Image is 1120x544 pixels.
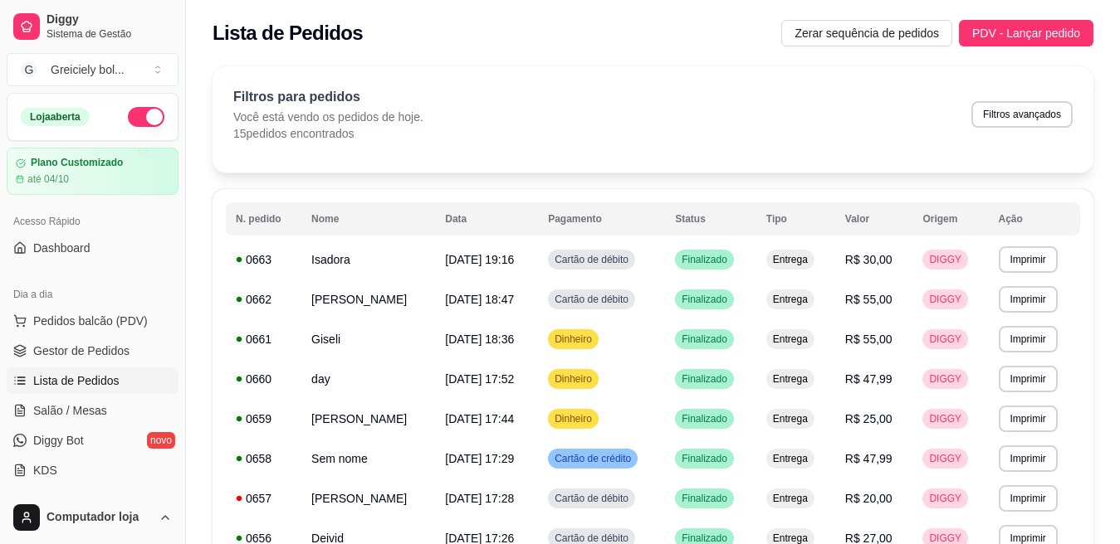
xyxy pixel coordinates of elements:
a: Lista de Pedidos [7,367,179,394]
span: R$ 55,00 [845,333,893,346]
th: Tipo [756,202,835,236]
a: Plano Customizadoaté 04/10 [7,148,179,195]
span: [DATE] 17:28 [445,492,514,505]
td: [PERSON_NAME] [301,399,435,439]
span: Finalizado [678,333,731,346]
button: Imprimir [999,406,1058,432]
span: R$ 55,00 [845,293,893,306]
button: Select a team [7,53,179,86]
th: Status [665,202,756,236]
span: Finalizado [678,253,731,266]
span: DIGGY [926,492,965,505]
span: [DATE] 17:29 [445,452,514,465]
th: Nome [301,202,435,236]
th: Ação [989,202,1080,236]
div: 0657 [236,490,291,507]
span: Gestor de Pedidos [33,342,130,359]
p: 15 pedidos encontrados [233,125,423,142]
span: R$ 30,00 [845,253,893,266]
button: Alterar Status [128,107,164,127]
span: [DATE] 17:44 [445,412,514,425]
span: Sistema de Gestão [46,27,172,41]
article: até 04/10 [27,172,69,186]
span: Finalizado [678,452,731,465]
span: [DATE] 17:52 [445,372,514,386]
td: Sem nome [301,439,435,478]
span: PDV - Lançar pedido [972,24,1080,42]
span: Entrega [770,412,811,425]
th: Data [435,202,538,236]
div: 0660 [236,371,291,387]
span: DIGGY [926,333,965,346]
span: R$ 20,00 [845,492,893,505]
span: Diggy Bot [33,432,84,449]
th: N. pedido [226,202,301,236]
button: Filtros avançados [971,101,1073,128]
span: DIGGY [926,293,965,306]
td: Isadora [301,240,435,279]
span: Finalizado [678,412,731,425]
span: Salão / Mesas [33,402,107,419]
button: PDV - Lançar pedido [959,20,1093,46]
span: Dinheiro [551,412,595,425]
span: Cartão de débito [551,492,632,505]
a: Dashboard [7,235,179,261]
span: DIGGY [926,253,965,266]
th: Origem [912,202,988,236]
span: Entrega [770,293,811,306]
a: Salão / Mesas [7,397,179,424]
span: Finalizado [678,372,731,386]
button: Imprimir [999,246,1058,273]
span: Entrega [770,492,811,505]
span: [DATE] 19:16 [445,253,514,266]
span: DIGGY [926,452,965,465]
div: 0661 [236,331,291,347]
button: Computador loja [7,498,179,537]
p: Você está vendo os pedidos de hoje. [233,109,423,125]
div: 0662 [236,291,291,308]
span: DIGGY [926,372,965,386]
p: Filtros para pedidos [233,87,423,107]
span: Cartão de débito [551,253,632,266]
span: Entrega [770,372,811,386]
article: Plano Customizado [31,157,123,169]
span: Zerar sequência de pedidos [795,24,939,42]
span: Finalizado [678,492,731,505]
span: Entrega [770,253,811,266]
span: [DATE] 18:47 [445,293,514,306]
button: Zerar sequência de pedidos [781,20,952,46]
button: Imprimir [999,366,1058,392]
div: 0658 [236,450,291,467]
span: Finalizado [678,293,731,306]
button: Imprimir [999,485,1058,512]
span: R$ 47,99 [845,452,893,465]
td: day [301,359,435,399]
span: Entrega [770,333,811,346]
span: Computador loja [46,510,152,525]
span: Diggy [46,12,172,27]
td: [PERSON_NAME] [301,478,435,518]
span: Lista de Pedidos [33,372,120,389]
span: Entrega [770,452,811,465]
a: Diggy Botnovo [7,427,179,454]
h2: Lista de Pedidos [213,20,363,46]
span: Dinheiro [551,372,595,386]
span: Dashboard [33,240,90,256]
span: G [21,61,37,78]
th: Pagamento [538,202,665,236]
td: [PERSON_NAME] [301,279,435,319]
span: R$ 47,99 [845,372,893,386]
div: 0663 [236,251,291,268]
button: Pedidos balcão (PDV) [7,308,179,334]
div: 0659 [236,410,291,427]
div: Dia a dia [7,281,179,308]
div: Loja aberta [21,108,90,126]
div: Greiciely bol ... [51,61,125,78]
button: Imprimir [999,445,1058,472]
button: Imprimir [999,286,1058,313]
span: Cartão de crédito [551,452,634,465]
a: Gestor de Pedidos [7,338,179,364]
a: DiggySistema de Gestão [7,7,179,46]
button: Imprimir [999,326,1058,352]
td: Giseli [301,319,435,359]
